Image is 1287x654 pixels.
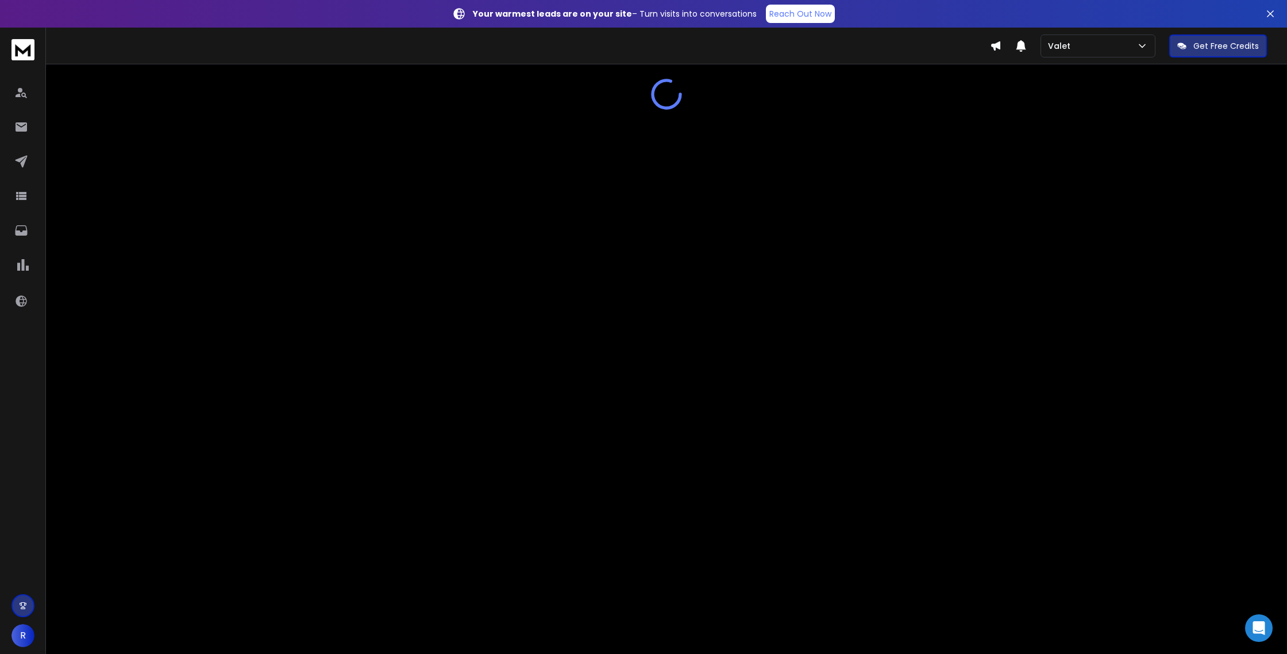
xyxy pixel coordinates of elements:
p: – Turn visits into conversations [473,8,757,20]
button: Get Free Credits [1169,34,1267,57]
p: Reach Out Now [769,8,831,20]
button: R [11,624,34,647]
strong: Your warmest leads are on your site [473,8,632,20]
p: Valet [1048,40,1075,52]
img: logo [11,39,34,60]
p: Get Free Credits [1193,40,1259,52]
a: Reach Out Now [766,5,835,23]
div: Open Intercom Messenger [1245,614,1273,642]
